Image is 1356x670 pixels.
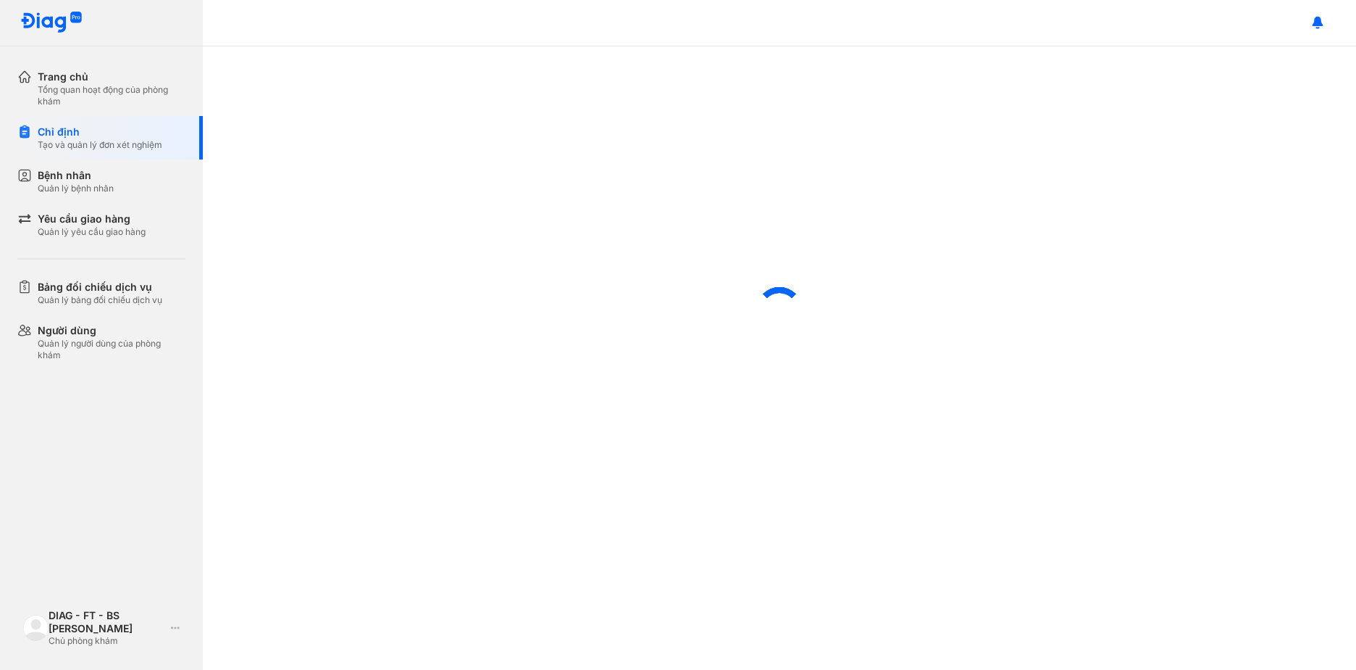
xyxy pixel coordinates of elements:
div: Quản lý bệnh nhân [38,183,114,194]
div: Bảng đối chiếu dịch vụ [38,280,162,294]
div: Quản lý yêu cầu giao hàng [38,226,146,238]
img: logo [23,615,49,640]
div: DIAG - FT - BS [PERSON_NAME] [49,609,165,635]
img: logo [20,12,83,34]
div: Chủ phòng khám [49,635,165,647]
div: Quản lý bảng đối chiếu dịch vụ [38,294,162,306]
div: Tổng quan hoạt động của phòng khám [38,84,185,107]
div: Bệnh nhân [38,168,114,183]
div: Tạo và quản lý đơn xét nghiệm [38,139,162,151]
div: Chỉ định [38,125,162,139]
div: Yêu cầu giao hàng [38,212,146,226]
div: Trang chủ [38,70,185,84]
div: Người dùng [38,323,185,338]
div: Quản lý người dùng của phòng khám [38,338,185,361]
